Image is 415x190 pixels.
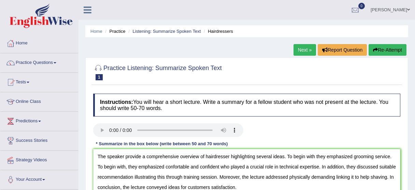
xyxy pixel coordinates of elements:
li: Hairdressers [202,28,233,35]
b: Instructions: [100,99,133,105]
a: Predictions [0,112,78,129]
a: Home [0,34,78,51]
a: Listening: Summarize Spoken Text [132,29,201,34]
a: Next » [294,44,316,56]
a: Practice Questions [0,53,78,70]
li: Practice [103,28,125,35]
button: Report Question [318,44,367,56]
span: 0 [358,3,365,9]
a: Strategy Videos [0,151,78,168]
a: Tests [0,73,78,90]
span: 1 [96,74,103,80]
div: * Summarize in the box below (write between 50 and 70 words) [93,140,230,147]
button: Re-Attempt [369,44,406,56]
a: Your Account [0,170,78,187]
h4: You will hear a short lecture. Write a summary for a fellow student who was not present at the le... [93,94,400,117]
a: Online Class [0,92,78,109]
a: Success Stories [0,131,78,148]
a: Home [90,29,102,34]
h2: Practice Listening: Summarize Spoken Text [93,63,222,80]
